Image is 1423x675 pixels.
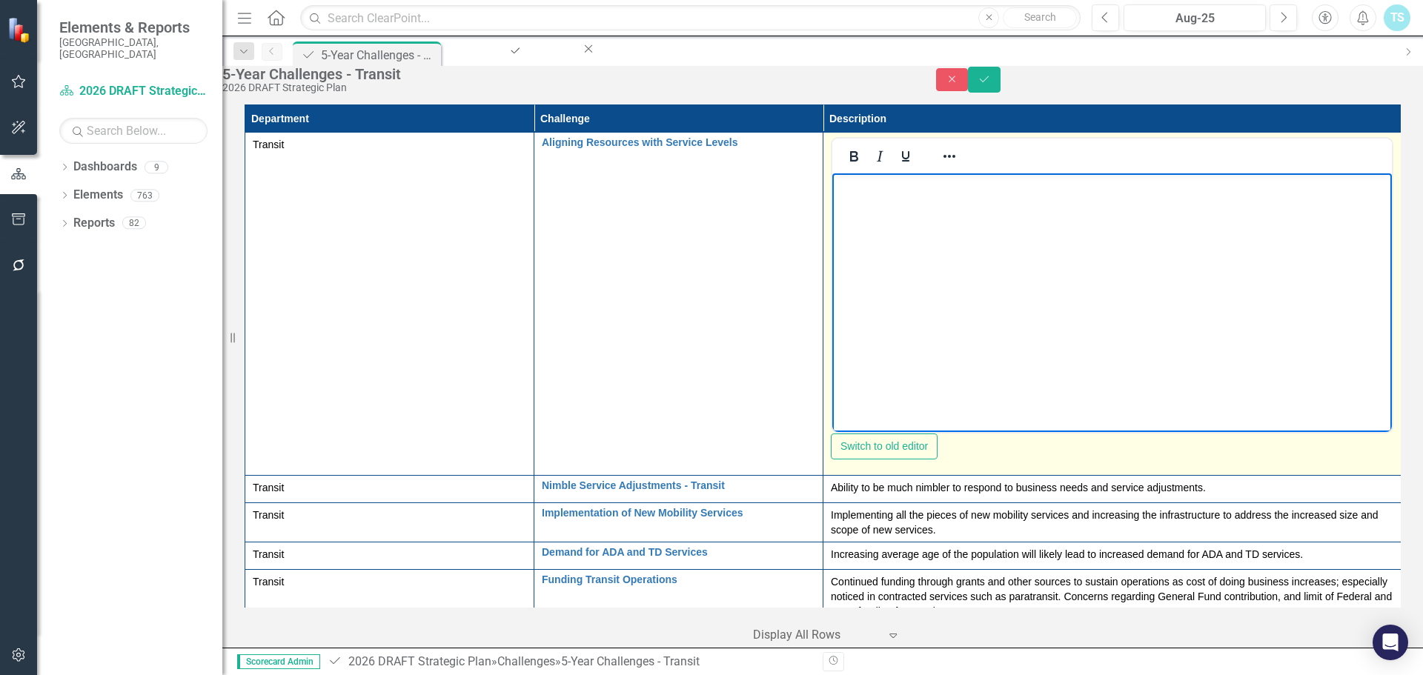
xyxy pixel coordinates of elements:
[542,480,815,491] a: Nimble Service Adjustments - Transit
[253,482,284,493] span: Transit
[561,654,700,668] div: 5-Year Challenges - Transit
[831,509,1379,536] span: Implementing all the pieces of new mobility services and increasing the infrastructure to address...
[59,36,208,61] small: [GEOGRAPHIC_DATA], [GEOGRAPHIC_DATA]
[253,576,284,588] span: Transit
[1373,625,1408,660] div: Open Intercom Messenger
[1124,4,1266,31] button: Aug-25
[145,161,168,173] div: 9
[893,146,918,167] button: Underline
[130,189,159,202] div: 763
[542,574,815,585] a: Funding Transit Operations
[222,82,906,93] div: 2026 DRAFT Strategic Plan
[831,547,1393,562] p: Increasing average age of the population will likely lead to increased demand for ADA and TD serv...
[542,547,815,558] a: Demand for ADA and TD Services
[328,654,812,671] div: » »
[831,574,1393,619] p: Continued funding through grants and other sources to sustain operations as cost of doing busines...
[937,146,962,167] button: Reveal or hide additional toolbar items
[73,187,123,204] a: Elements
[542,508,815,519] a: Implementation of New Mobility Services
[321,46,437,64] div: 5-Year Challenges - Transit
[348,654,491,668] a: 2026 DRAFT Strategic Plan
[237,654,320,669] span: Scorecard Admin
[59,19,208,36] span: Elements & Reports
[1384,4,1410,31] button: TS
[457,56,568,74] div: Breeze Transit Rebranding
[831,433,938,459] button: Switch to old editor
[867,146,892,167] button: Italic
[832,173,1392,432] iframe: Rich Text Area
[1129,10,1261,27] div: Aug-25
[7,17,33,43] img: ClearPoint Strategy
[831,482,1206,493] span: Ability to be much nimbler to respond to business needs and service adjustments.
[444,41,581,60] a: Breeze Transit Rebranding
[73,215,115,232] a: Reports
[122,217,146,230] div: 82
[253,509,284,521] span: Transit
[300,5,1081,31] input: Search ClearPoint...
[841,146,866,167] button: Bold
[1024,11,1056,23] span: Search
[253,139,284,150] span: Transit
[59,118,208,144] input: Search Below...
[542,137,815,148] a: Aligning Resources with Service Levels
[253,548,284,560] span: Transit
[222,66,906,82] div: 5-Year Challenges - Transit
[59,83,208,100] a: 2026 DRAFT Strategic Plan
[497,654,555,668] a: Challenges
[73,159,137,176] a: Dashboards
[1003,7,1077,28] button: Search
